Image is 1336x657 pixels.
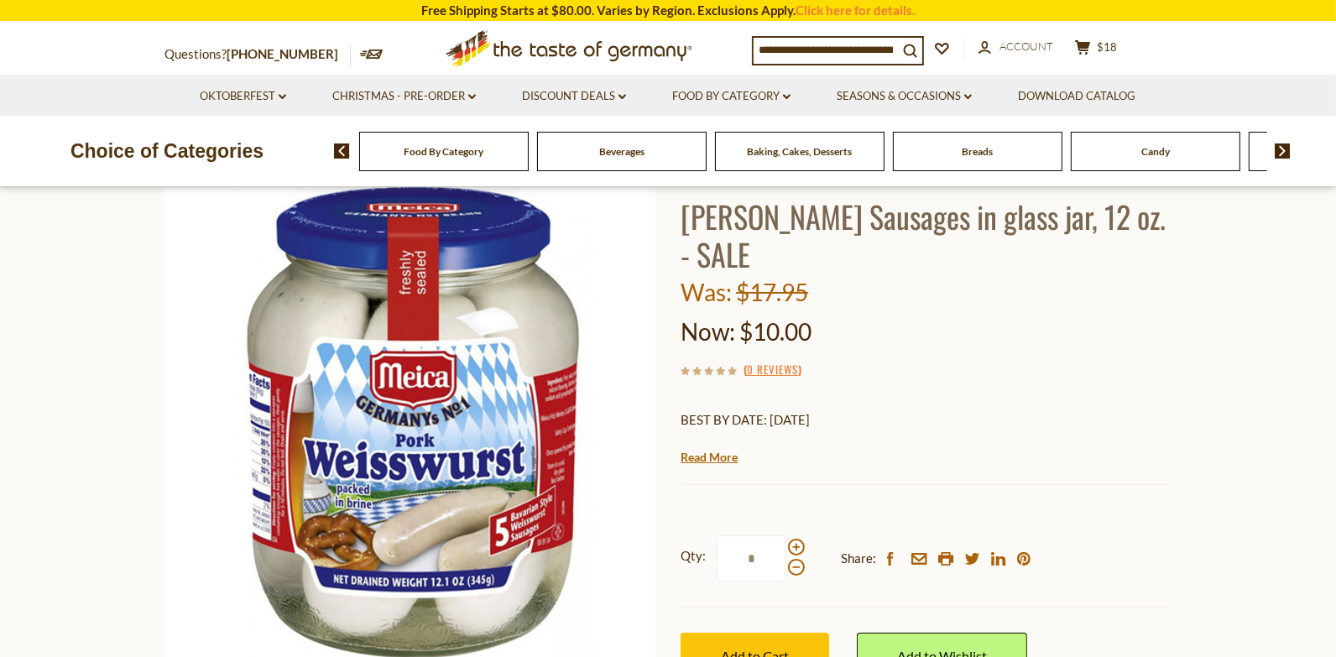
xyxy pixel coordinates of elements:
a: Read More [681,449,738,466]
button: $18 [1071,39,1121,60]
img: next arrow [1275,143,1291,159]
a: Food By Category [404,145,484,158]
a: Baking, Cakes, Desserts [748,145,853,158]
label: Now: [681,317,735,346]
strong: Qty: [681,545,706,566]
input: Qty: [717,535,785,581]
a: [PHONE_NUMBER] [227,46,338,61]
a: Click here for details. [796,3,915,18]
span: Share: [841,548,876,569]
span: $10.00 [739,317,812,346]
a: Account [979,38,1053,56]
a: Candy [1141,145,1170,158]
p: Questions? [164,44,351,65]
img: previous arrow [334,143,350,159]
label: Was: [681,278,732,306]
a: Beverages [599,145,645,158]
span: $17.95 [736,278,808,306]
a: Food By Category [672,87,791,106]
span: ( ) [744,361,801,378]
p: BEST BY DATE: [DATE] [681,409,1172,430]
span: $18 [1097,40,1117,54]
a: 0 Reviews [747,361,798,379]
a: Christmas - PRE-ORDER [332,87,476,106]
h1: [PERSON_NAME] Sausages in glass jar, 12 oz. - SALE [681,197,1172,273]
a: Oktoberfest [200,87,286,106]
a: Seasons & Occasions [837,87,972,106]
a: Download Catalog [1018,87,1135,106]
a: Discount Deals [522,87,626,106]
span: Account [999,39,1053,53]
a: Breads [963,145,994,158]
